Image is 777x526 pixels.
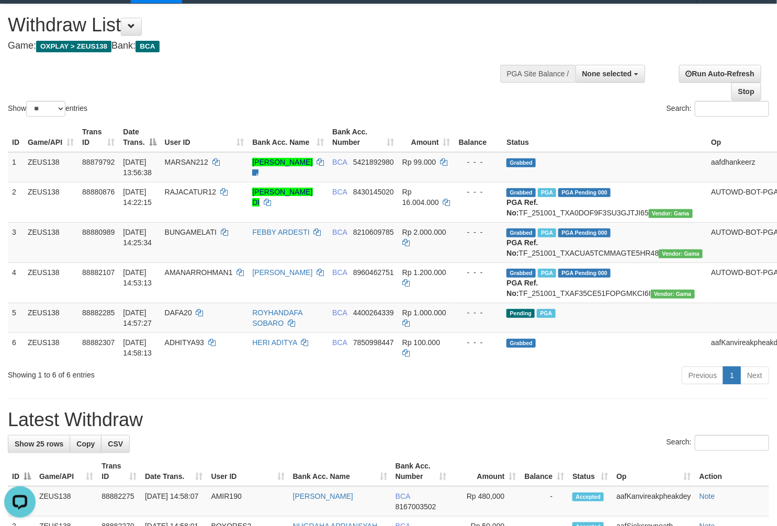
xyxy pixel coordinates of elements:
span: Marked by aafnoeunsreypich [538,188,556,197]
span: Copy 8167003502 to clipboard [396,502,436,511]
span: Grabbed [506,158,536,167]
span: [DATE] 14:58:13 [123,338,152,357]
span: 88882107 [82,268,115,277]
th: Bank Acc. Name: activate to sort column ascending [289,456,391,486]
b: PGA Ref. No: [506,238,538,257]
div: Showing 1 to 6 of 6 entries [8,365,316,380]
span: Show 25 rows [15,440,63,448]
span: 88880989 [82,228,115,236]
span: CSV [108,440,123,448]
span: Copy 8430145020 to clipboard [353,188,394,196]
span: Rp 99.000 [402,158,436,166]
td: 4 [8,262,24,303]
th: Status: activate to sort column ascending [568,456,612,486]
span: BCA [332,228,347,236]
span: AMANARROHMAN1 [165,268,233,277]
span: Vendor URL: https://trx31.1velocity.biz [659,249,703,258]
th: Date Trans.: activate to sort column descending [119,122,160,152]
a: [PERSON_NAME] [252,268,312,277]
span: Rp 1.200.000 [402,268,446,277]
span: None selected [582,70,632,78]
th: Amount: activate to sort column ascending [398,122,455,152]
b: PGA Ref. No: [506,279,538,298]
td: 88882275 [97,486,141,517]
th: Game/API: activate to sort column ascending [24,122,78,152]
th: Balance: activate to sort column ascending [521,456,569,486]
span: BCA [332,338,347,347]
span: Pending [506,309,535,318]
td: TF_251001_TXA0DOF9F3SU3GJTJI65 [502,182,707,222]
a: Show 25 rows [8,435,70,453]
td: [DATE] 14:58:07 [141,486,207,517]
span: Rp 16.004.000 [402,188,439,207]
div: - - - [459,307,499,318]
span: Copy 5421892980 to clipboard [353,158,394,166]
td: TF_251001_TXACUA5TCMMAGTE5HR48 [502,222,707,262]
th: Balance [455,122,503,152]
span: Rp 100.000 [402,338,440,347]
th: ID: activate to sort column descending [8,456,35,486]
th: Game/API: activate to sort column ascending [35,456,97,486]
span: 88882285 [82,308,115,317]
span: OXPLAY > ZEUS138 [36,41,111,52]
span: BCA [136,41,159,52]
td: 1 [8,152,24,182]
div: - - - [459,227,499,237]
td: ZEUS138 [24,333,78,362]
td: ZEUS138 [24,222,78,262]
span: [DATE] 14:22:15 [123,188,152,207]
div: - - - [459,187,499,197]
span: 88879792 [82,158,115,166]
span: Grabbed [506,269,536,278]
div: - - - [459,267,499,278]
button: Open LiveChat chat widget [4,4,36,36]
td: ZEUS138 [24,262,78,303]
b: PGA Ref. No: [506,198,538,217]
td: aafKanvireakpheakdey [612,486,695,517]
a: HERI ADITYA [252,338,297,347]
th: User ID: activate to sort column ascending [161,122,249,152]
td: ZEUS138 [24,182,78,222]
th: Action [695,456,769,486]
a: FEBBY ARDESTI [252,228,309,236]
span: PGA Pending [558,188,611,197]
span: Copy 8210609785 to clipboard [353,228,394,236]
th: Op: activate to sort column ascending [612,456,695,486]
span: BCA [332,188,347,196]
span: PGA Pending [558,269,611,278]
span: Vendor URL: https://trx31.1velocity.biz [651,290,695,299]
span: PGA Pending [558,228,611,237]
span: ADHITYA93 [165,338,204,347]
div: PGA Site Balance / [500,65,576,83]
span: Rp 2.000.000 [402,228,446,236]
div: - - - [459,337,499,348]
span: Rp 1.000.000 [402,308,446,317]
th: User ID: activate to sort column ascending [207,456,289,486]
th: Bank Acc. Number: activate to sort column ascending [328,122,398,152]
span: MARSAN212 [165,158,208,166]
span: DAFA20 [165,308,192,317]
td: ZEUS138 [35,486,97,517]
span: Accepted [572,493,604,501]
span: Copy [76,440,95,448]
span: Vendor URL: https://trx31.1velocity.biz [649,209,693,218]
a: [PERSON_NAME] [252,158,312,166]
span: RAJACATUR12 [165,188,217,196]
span: Marked by aafnoeunsreypich [538,269,556,278]
td: ZEUS138 [24,303,78,333]
label: Show entries [8,101,87,117]
a: Previous [682,367,724,384]
th: Bank Acc. Number: activate to sort column ascending [391,456,451,486]
a: Stop [731,83,761,100]
td: 2 [8,182,24,222]
a: Note [700,492,715,500]
span: [DATE] 14:25:34 [123,228,152,247]
h1: Withdraw List [8,15,508,36]
span: [DATE] 14:57:27 [123,308,152,327]
span: BCA [332,158,347,166]
a: CSV [101,435,130,453]
span: [DATE] 13:56:38 [123,158,152,177]
span: 88882307 [82,338,115,347]
td: TF_251001_TXAF35CE51FOPGMKCI6I [502,262,707,303]
input: Search: [695,435,769,451]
